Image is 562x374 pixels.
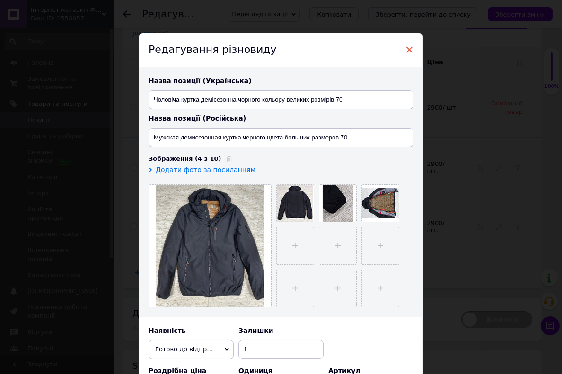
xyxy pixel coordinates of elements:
span: Залишки [238,327,273,334]
p: 🔹 Застібка: міцна центральна блискавка [9,9,247,19]
p: 🔹 Назначение: городская носка, активный отдых, путешествия [9,109,247,119]
p: 🔹 [DEMOGRAPHIC_DATA]:два боковых кармана на молнии+ нагрудный вертикальный карман +карман на рукаве [9,41,247,61]
p: 🔹 Манжети та низ куртки: на еластичній гумці для захисту від вітру [9,51,247,61]
p: 🔹 Застёжка: прочная центральная молния [9,25,247,35]
span: на бігунках та на внутрішній підкладці [40,78,148,85]
span: Наявність [149,327,186,334]
span: Додати фото за посиланням [156,166,255,174]
div: Редагування різновиду [139,33,423,67]
p: 🔹 Призначення: міська носка, активний відпочинок, подорожі [9,108,247,118]
span: тонкій [126,52,143,59]
input: Залишки [238,340,324,359]
p: 🔹 Цвет: чёрный с контрастными элементами (молнии с красными акцентами на бигунках и на внутренней... [9,83,247,103]
span: × [405,42,413,58]
p: 🔹 Капюшон: несъёмный, с регулируемой утяжкой [9,9,247,19]
div: Зображення (4 з 10) [149,155,413,163]
p: ) [9,93,247,103]
p: 🔹 Манжеты и низ куртки: на эластичной тонкой резинке для защиты от ветра [9,67,247,77]
span: Готово до відправки [149,340,234,359]
p: 🔹 Колір: чорний з контрастними елементами (блискавки з червоними акцентами [9,67,247,87]
span: Назва позиції (Російська) [149,114,246,122]
span: Назва позиції (Українська) [149,77,252,85]
p: 🔹 Кишені:дві бічні кишені на блискавці +нагрудна вертикальна кишеня+ кишеню на рукаві [9,25,247,45]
